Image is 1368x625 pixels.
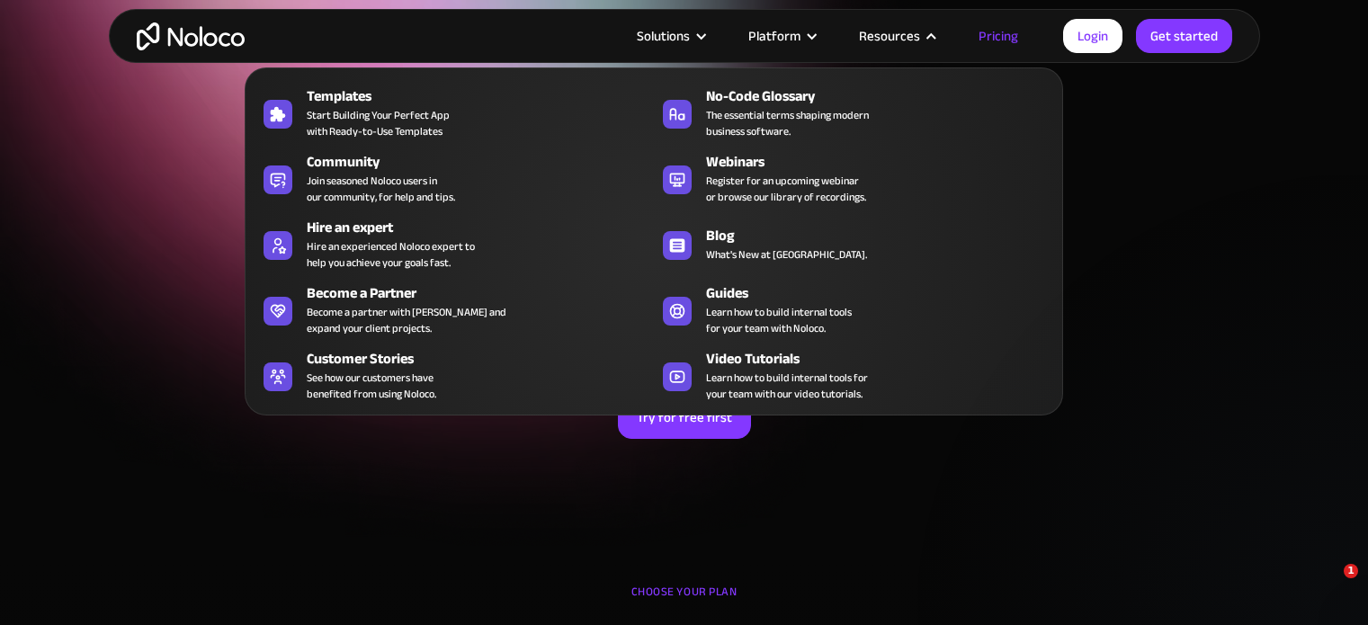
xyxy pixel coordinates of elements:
[307,85,662,107] div: Templates
[255,82,654,143] a: TemplatesStart Building Your Perfect Appwith Ready-to-Use Templates
[654,147,1053,209] a: WebinarsRegister for an upcoming webinaror browse our library of recordings.
[307,107,450,139] span: Start Building Your Perfect App with Ready-to-Use Templates
[654,213,1053,274] a: BlogWhat's New at [GEOGRAPHIC_DATA].
[255,279,654,340] a: Become a PartnerBecome a partner with [PERSON_NAME] andexpand your client projects.
[748,24,800,48] div: Platform
[1063,19,1122,53] a: Login
[706,173,866,205] span: Register for an upcoming webinar or browse our library of recordings.
[706,225,1061,246] div: Blog
[706,282,1061,304] div: Guides
[706,85,1061,107] div: No-Code Glossary
[307,348,662,370] div: Customer Stories
[836,24,956,48] div: Resources
[859,24,920,48] div: Resources
[245,42,1063,415] nav: Resources
[255,147,654,209] a: CommunityJoin seasoned Noloco users inour community, for help and tips.
[618,396,751,439] a: Try for free first
[307,217,662,238] div: Hire an expert
[1344,564,1358,578] span: 1
[307,173,455,205] span: Join seasoned Noloco users in our community, for help and tips.
[127,578,1242,623] div: CHOOSE YOUR PLAN
[307,304,506,336] div: Become a partner with [PERSON_NAME] and expand your client projects.
[726,24,836,48] div: Platform
[307,370,436,402] span: See how our customers have benefited from using Noloco.
[307,282,662,304] div: Become a Partner
[307,151,662,173] div: Community
[137,22,245,50] a: home
[706,151,1061,173] div: Webinars
[1307,564,1350,607] iframe: Intercom live chat
[1136,19,1232,53] a: Get started
[307,238,475,271] div: Hire an experienced Noloco expert to help you achieve your goals fast.
[637,24,690,48] div: Solutions
[654,344,1053,406] a: Video TutorialsLearn how to build internal tools foryour team with our video tutorials.
[127,279,1242,333] h2: Grow your business at any stage with tiered pricing plans that fit your needs.
[706,304,852,336] span: Learn how to build internal tools for your team with Noloco.
[706,348,1061,370] div: Video Tutorials
[706,107,869,139] span: The essential terms shaping modern business software.
[706,370,868,402] span: Learn how to build internal tools for your team with our video tutorials.
[127,153,1242,261] h1: Flexible Pricing Designed for Business
[654,82,1053,143] a: No-Code GlossaryThe essential terms shaping modernbusiness software.
[956,24,1041,48] a: Pricing
[614,24,726,48] div: Solutions
[255,213,654,274] a: Hire an expertHire an experienced Noloco expert tohelp you achieve your goals fast.
[654,279,1053,340] a: GuidesLearn how to build internal toolsfor your team with Noloco.
[706,246,867,263] span: What's New at [GEOGRAPHIC_DATA].
[255,344,654,406] a: Customer StoriesSee how our customers havebenefited from using Noloco.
